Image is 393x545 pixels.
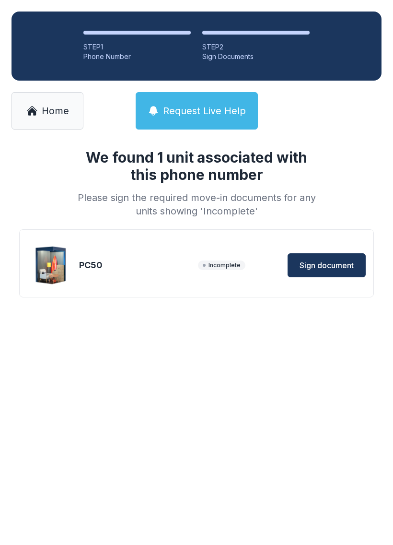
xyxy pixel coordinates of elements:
span: Home [42,104,69,118]
div: PC50 [79,259,194,272]
div: Please sign the required move-in documents for any units showing 'Incomplete' [74,191,319,218]
span: Request Live Help [163,104,246,118]
span: Sign document [300,260,354,271]
div: STEP 1 [83,42,191,52]
h1: We found 1 unit associated with this phone number [74,149,319,183]
span: Incomplete [198,261,245,270]
div: STEP 2 [202,42,310,52]
div: Phone Number [83,52,191,61]
div: Sign Documents [202,52,310,61]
